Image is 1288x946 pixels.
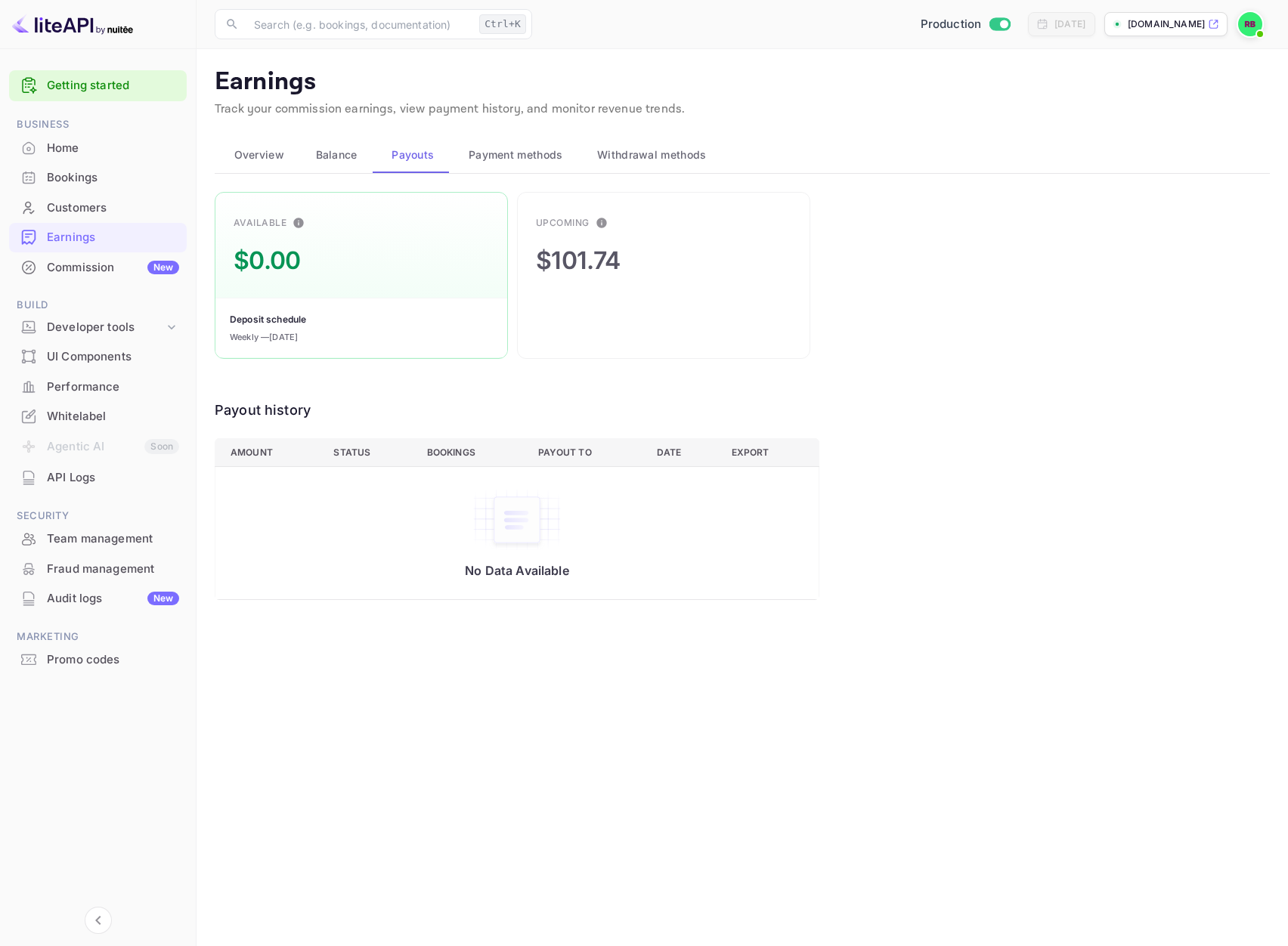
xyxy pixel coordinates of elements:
div: CommissionNew [9,253,187,283]
th: Amount [215,438,322,466]
div: Developer tools [47,319,164,336]
span: Build [9,297,187,314]
div: Ctrl+K [479,14,526,34]
div: Available [234,216,286,230]
div: Bookings [9,163,187,193]
div: Audit logsNew [9,584,187,614]
div: Team management [47,530,179,548]
div: Earnings [9,223,187,252]
div: Deposit schedule [230,313,306,326]
span: Production [921,16,982,33]
p: Track your commission earnings, view payment history, and monitor revenue trends. [215,100,1270,119]
a: UI Components [9,342,187,370]
div: New [147,592,179,605]
div: Customers [47,199,179,217]
div: New [147,261,179,274]
div: Fraud management [47,561,179,578]
a: Earnings [9,223,187,251]
button: Collapse navigation [85,907,112,934]
div: Performance [9,373,187,402]
a: Customers [9,193,187,221]
span: Marketing [9,629,187,645]
div: Promo codes [9,645,187,675]
span: Payment methods [469,146,563,164]
span: Withdrawal methods [597,146,706,164]
div: Payout history [215,400,819,420]
p: [DOMAIN_NAME] [1128,17,1205,31]
span: Business [9,116,187,133]
span: Payouts [392,146,434,164]
div: Fraud management [9,555,187,584]
div: Audit logs [47,590,179,607]
div: scrollable auto tabs example [215,137,1270,173]
th: Export [720,438,819,466]
span: Overview [234,146,284,164]
img: RaSheem Barnett [1238,12,1262,36]
p: No Data Available [231,563,803,578]
div: Promo codes [47,651,179,669]
a: Whitelabel [9,402,187,430]
p: Earnings [215,67,1270,97]
a: Audit logsNew [9,584,187,612]
th: Payout to [526,438,646,466]
table: a dense table [215,438,819,600]
div: [DATE] [1054,17,1085,31]
div: Upcoming [536,216,590,230]
div: Developer tools [9,314,187,341]
div: $101.74 [536,243,620,279]
div: UI Components [47,348,179,366]
div: API Logs [9,463,187,493]
input: Search (e.g. bookings, documentation) [245,9,473,39]
a: Team management [9,524,187,552]
div: Performance [47,379,179,396]
a: Bookings [9,163,187,191]
div: Whitelabel [47,408,179,425]
a: Promo codes [9,645,187,673]
div: Earnings [47,229,179,246]
div: Weekly — [DATE] [230,331,298,344]
a: Getting started [47,77,179,94]
div: Getting started [9,70,187,101]
div: Bookings [47,169,179,187]
a: Performance [9,373,187,400]
span: Security [9,508,187,524]
a: API Logs [9,463,187,491]
button: This is the amount of commission earned for bookings that have not been finalized. After guest ch... [590,211,614,235]
a: CommissionNew [9,253,187,281]
div: Commission [47,259,179,277]
button: This is the amount of confirmed commission that will be paid to you on the next scheduled deposit [286,211,311,235]
img: empty-state-table.svg [472,488,562,552]
div: Team management [9,524,187,554]
span: Balance [316,146,358,164]
img: LiteAPI logo [12,12,133,36]
a: Fraud management [9,555,187,583]
div: API Logs [47,469,179,487]
div: $0.00 [234,243,301,279]
div: Home [47,140,179,157]
div: Whitelabel [9,402,187,431]
div: Customers [9,193,187,223]
div: Switch to Sandbox mode [915,16,1017,33]
th: Status [321,438,414,466]
a: Home [9,134,187,162]
th: Date [645,438,720,466]
th: Bookings [415,438,526,466]
div: Home [9,134,187,163]
div: UI Components [9,342,187,372]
